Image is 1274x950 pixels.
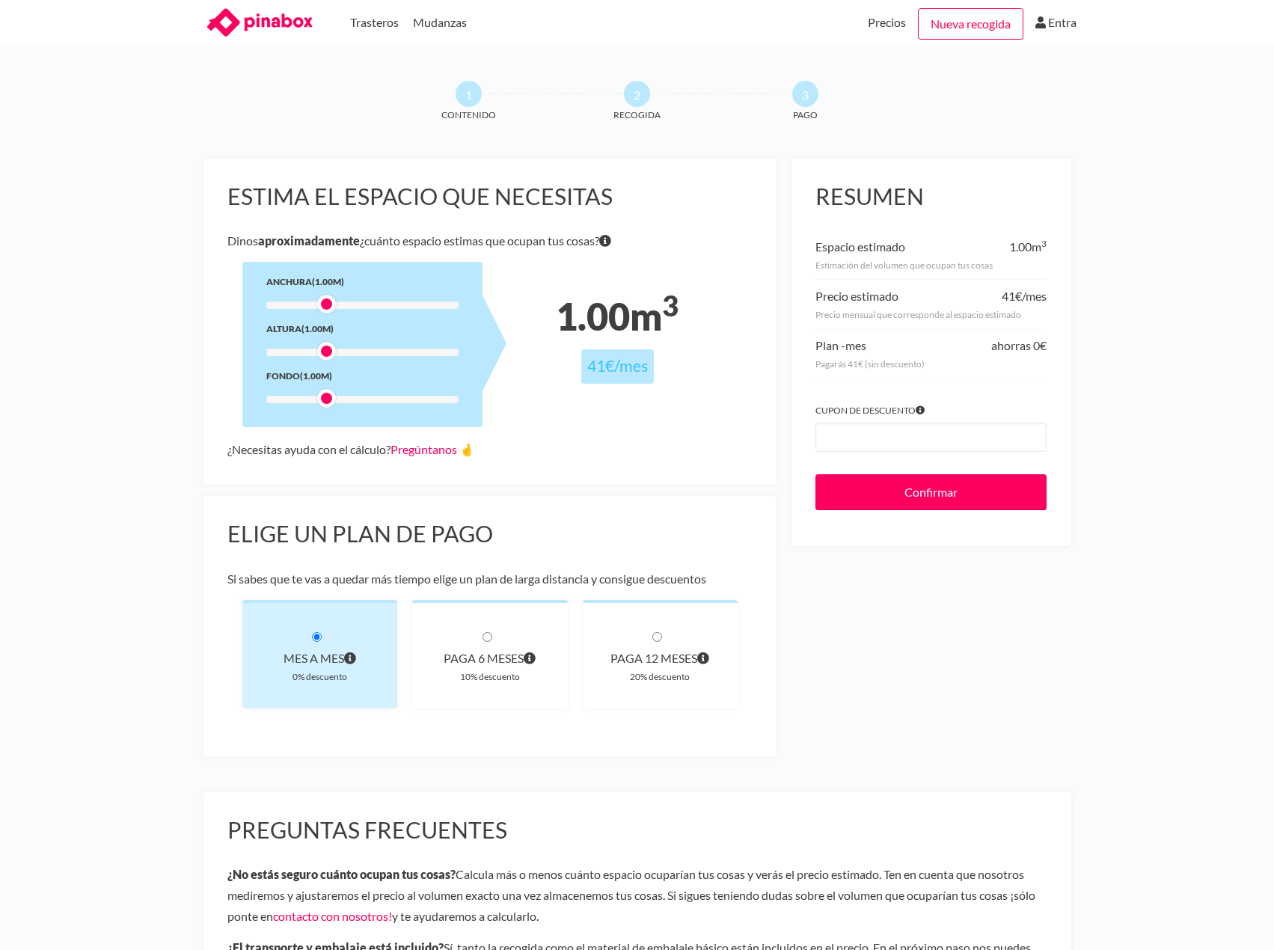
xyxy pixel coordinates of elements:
[587,356,614,376] span: 41€
[815,236,905,257] div: Espacio estimado
[815,307,1047,322] div: Precio mensual que corresponde al espacio estimado
[614,356,648,376] span: /mes
[630,293,679,339] span: m
[815,474,1047,510] input: Confirmar
[227,520,753,548] h3: Elige un plan de pago
[391,442,474,456] a: Pregúntanos 🤞
[918,8,1023,40] a: Nueva recogida
[1022,289,1047,303] span: /mes
[556,293,630,339] span: 1.00
[916,402,925,418] span: Si tienes algún cupón introdúcelo para aplicar el descuento
[815,286,898,307] div: Precio estimado
[1041,238,1047,249] sup: 3
[266,321,459,337] div: Altura
[456,81,482,107] span: 1
[1009,239,1032,254] span: 1.00
[815,402,1047,418] label: Cupon de descuento
[607,669,714,684] div: 20% descuento
[792,81,818,107] span: 3
[750,107,862,123] span: Pago
[1032,239,1047,254] span: m
[227,230,753,251] p: Dinos ¿cuánto espacio estimas que ocupan tus cosas?
[662,289,679,322] sup: 3
[599,230,611,251] span: Si tienes dudas sobre volumen exacto de tus cosas no te preocupes porque nuestro equipo te dirá e...
[607,648,714,669] div: paga 12 meses
[273,909,392,923] a: contacto con nosotros!
[436,669,544,684] div: 10% descuento
[227,439,753,460] div: ¿Necesitas ayuda con el cálculo?
[991,335,1047,356] div: ahorras 0€
[845,338,866,352] span: mes
[301,323,334,334] span: (1.00m)
[227,569,753,589] p: Si sabes que te vas a quedar más tiempo elige un plan de larga distancia y consigue descuentos
[815,257,1047,273] div: Estimación del volumen que ocupan tus cosas
[266,648,374,669] div: Mes a mes
[524,648,536,669] span: Pagas cada 6 meses por el volumen que ocupan tus cosas. El precio incluye el descuento de 10% y e...
[227,816,1047,845] h3: Preguntas frecuentes
[815,335,866,356] div: Plan -
[300,370,332,381] span: (1.00m)
[258,233,360,248] b: aproximadamente
[413,107,525,123] span: Contenido
[227,183,753,211] h3: Estima el espacio que necesitas
[266,274,459,289] div: Anchura
[312,276,344,287] span: (1.00m)
[266,368,459,384] div: Fondo
[624,81,650,107] span: 2
[266,669,374,684] div: 0% descuento
[227,867,456,881] b: ¿No estás seguro cuánto ocupan tus cosas?
[815,183,1047,211] h3: Resumen
[581,107,693,123] span: Recogida
[436,648,544,669] div: paga 6 meses
[227,864,1047,927] p: Calcula más o menos cuánto espacio ocuparían tus cosas y verás el precio estimado. Ten en cuenta ...
[1002,289,1022,303] span: 41€
[344,648,356,669] span: Pagas al principio de cada mes por el volumen que ocupan tus cosas. A diferencia de otros planes ...
[697,648,709,669] span: Pagas cada 12 meses por el volumen que ocupan tus cosas. El precio incluye el descuento de 20% y ...
[815,356,1047,372] div: Pagarás 41€ (sin descuento)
